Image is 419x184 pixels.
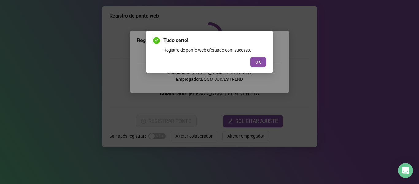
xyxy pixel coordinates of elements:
div: Open Intercom Messenger [398,163,413,178]
span: OK [255,59,261,65]
span: check-circle [153,37,160,44]
button: OK [250,57,266,67]
div: Registro de ponto web efetuado com sucesso. [163,47,266,53]
span: Tudo certo! [163,37,266,44]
